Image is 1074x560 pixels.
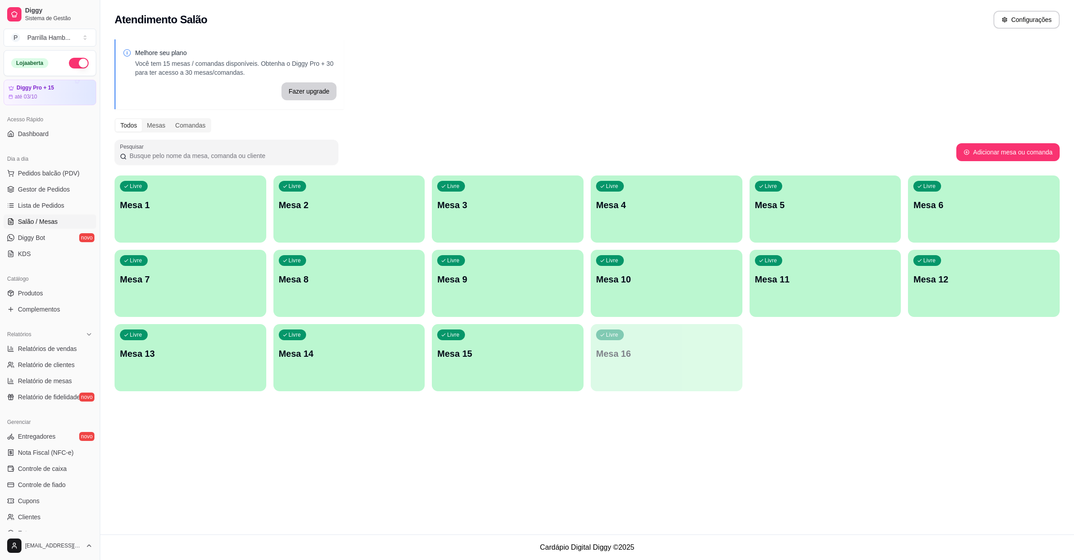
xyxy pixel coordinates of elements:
[25,542,82,549] span: [EMAIL_ADDRESS][DOMAIN_NAME]
[447,183,460,190] p: Livre
[115,250,266,317] button: LivreMesa 7
[18,464,67,473] span: Controle de caixa
[4,231,96,245] a: Diggy Botnovo
[4,358,96,372] a: Relatório de clientes
[273,175,425,243] button: LivreMesa 2
[591,324,742,391] button: LivreMesa 16
[4,4,96,25] a: DiggySistema de Gestão
[279,347,420,360] p: Mesa 14
[281,82,337,100] button: Fazer upgrade
[432,250,584,317] button: LivreMesa 9
[115,324,266,391] button: LivreMesa 13
[993,11,1060,29] button: Configurações
[18,529,41,538] span: Estoque
[4,112,96,127] div: Acesso Rápido
[4,462,96,476] a: Controle de caixa
[4,166,96,180] button: Pedidos balcão (PDV)
[923,183,936,190] p: Livre
[115,175,266,243] button: LivreMesa 1
[913,273,1054,286] p: Mesa 12
[4,478,96,492] a: Controle de fiado
[27,33,70,42] div: Parrilla Hamb ...
[908,250,1060,317] button: LivreMesa 12
[4,152,96,166] div: Dia a dia
[4,29,96,47] button: Select a team
[956,143,1060,161] button: Adicionar mesa ou comanda
[17,85,54,91] article: Diggy Pro + 15
[18,289,43,298] span: Produtos
[4,80,96,105] a: Diggy Pro + 15até 03/10
[18,376,72,385] span: Relatório de mesas
[18,360,75,369] span: Relatório de clientes
[120,273,261,286] p: Mesa 7
[4,445,96,460] a: Nota Fiscal (NFC-e)
[18,448,73,457] span: Nota Fiscal (NFC-e)
[606,331,618,338] p: Livre
[18,480,66,489] span: Controle de fiado
[596,347,737,360] p: Mesa 16
[130,257,142,264] p: Livre
[765,257,777,264] p: Livre
[913,199,1054,211] p: Mesa 6
[4,415,96,429] div: Gerenciar
[279,273,420,286] p: Mesa 8
[750,250,901,317] button: LivreMesa 11
[18,129,49,138] span: Dashboard
[750,175,901,243] button: LivreMesa 5
[4,374,96,388] a: Relatório de mesas
[135,59,337,77] p: Você tem 15 mesas / comandas disponíveis. Obtenha o Diggy Pro + 30 para ter acesso a 30 mesas/com...
[130,183,142,190] p: Livre
[606,257,618,264] p: Livre
[908,175,1060,243] button: LivreMesa 6
[279,199,420,211] p: Mesa 2
[4,390,96,404] a: Relatório de fidelidadenovo
[437,273,578,286] p: Mesa 9
[289,183,301,190] p: Livre
[4,247,96,261] a: KDS
[18,217,58,226] span: Salão / Mesas
[765,183,777,190] p: Livre
[923,257,936,264] p: Livre
[11,33,20,42] span: P
[591,250,742,317] button: LivreMesa 10
[437,347,578,360] p: Mesa 15
[130,331,142,338] p: Livre
[591,175,742,243] button: LivreMesa 4
[4,272,96,286] div: Catálogo
[69,58,89,68] button: Alterar Status
[4,535,96,556] button: [EMAIL_ADDRESS][DOMAIN_NAME]
[120,347,261,360] p: Mesa 13
[432,324,584,391] button: LivreMesa 15
[135,48,337,57] p: Melhore seu plano
[18,432,55,441] span: Entregadores
[115,119,142,132] div: Todos
[4,429,96,444] a: Entregadoresnovo
[447,257,460,264] p: Livre
[4,494,96,508] a: Cupons
[289,257,301,264] p: Livre
[127,151,333,160] input: Pesquisar
[4,286,96,300] a: Produtos
[18,249,31,258] span: KDS
[4,526,96,540] a: Estoque
[4,214,96,229] a: Salão / Mesas
[596,199,737,211] p: Mesa 4
[447,331,460,338] p: Livre
[18,233,45,242] span: Diggy Bot
[755,199,896,211] p: Mesa 5
[25,15,93,22] span: Sistema de Gestão
[120,199,261,211] p: Mesa 1
[18,201,64,210] span: Lista de Pedidos
[18,169,80,178] span: Pedidos balcão (PDV)
[100,534,1074,560] footer: Cardápio Digital Diggy © 2025
[25,7,93,15] span: Diggy
[289,331,301,338] p: Livre
[596,273,737,286] p: Mesa 10
[4,182,96,197] a: Gestor de Pedidos
[432,175,584,243] button: LivreMesa 3
[4,127,96,141] a: Dashboard
[606,183,618,190] p: Livre
[18,393,80,402] span: Relatório de fidelidade
[142,119,170,132] div: Mesas
[18,513,41,522] span: Clientes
